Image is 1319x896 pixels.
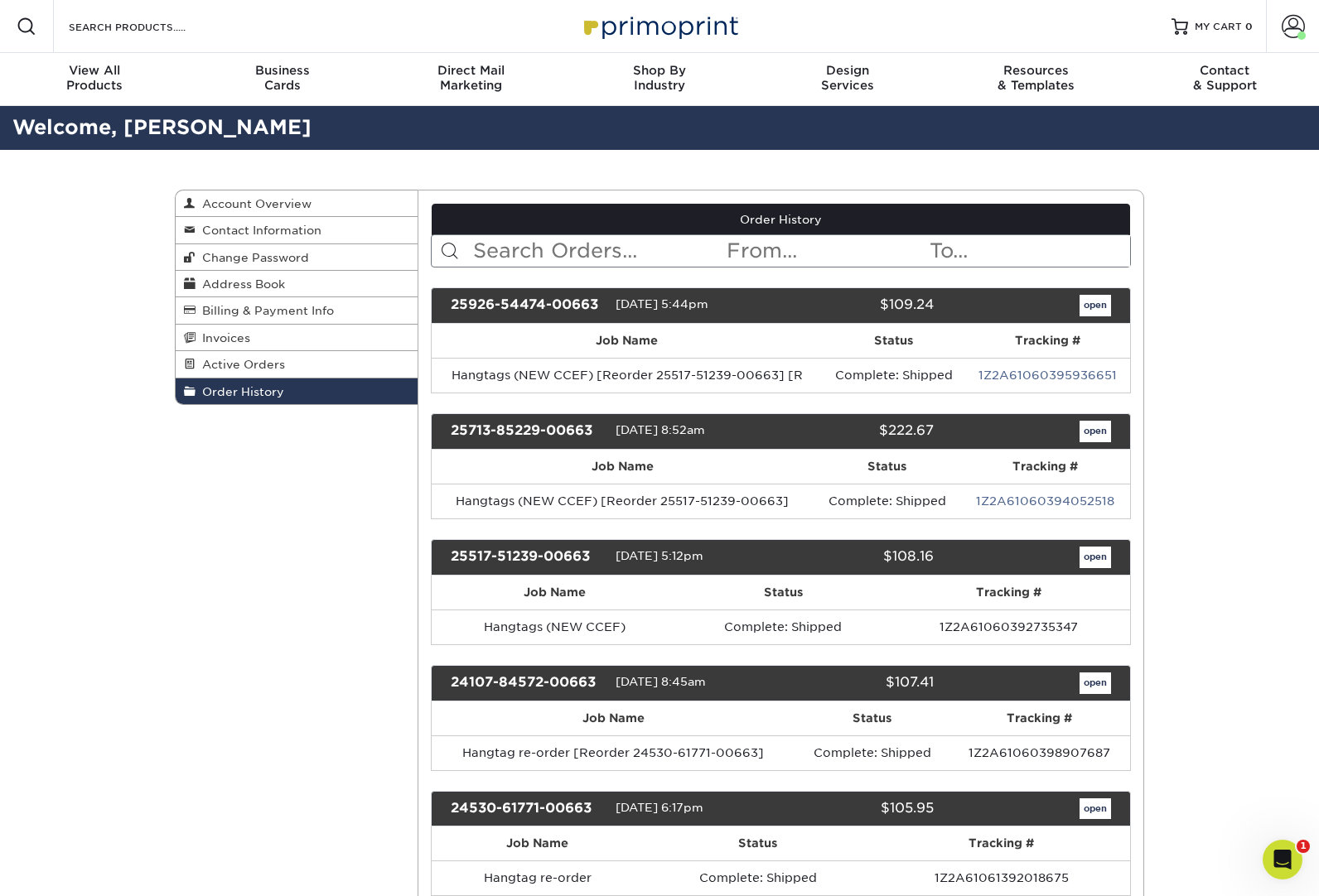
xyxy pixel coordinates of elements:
span: Resources [942,63,1130,78]
th: Tracking # [872,826,1130,860]
div: $108.16 [768,547,945,568]
th: Tracking # [965,324,1130,358]
div: $109.24 [768,295,945,316]
iframe: Intercom live chat [1263,840,1302,879]
span: Change Password [196,251,309,264]
th: Tracking # [949,701,1130,735]
td: Hangtags (NEW CCEF) [Reorder 25517-51239-00663] [R [432,358,823,393]
input: Search Orders... [471,235,726,267]
a: BusinessCards [188,53,376,106]
span: [DATE] 5:44pm [616,297,708,311]
a: Shop ByIndustry [565,53,753,106]
span: Business [188,63,376,78]
div: Services [754,63,942,93]
td: Hangtag re-order [Reorder 24530-61771-00663] [432,735,795,770]
a: Order History [176,378,418,404]
div: Marketing [377,63,565,93]
a: 1Z2A61060394052518 [976,494,1114,508]
a: Direct MailMarketing [377,53,565,106]
div: 25926-54474-00663 [438,295,616,316]
a: Change Password [176,244,418,271]
th: Status [823,324,965,358]
div: & Support [1131,63,1319,93]
td: Complete: Shipped [823,358,965,393]
span: Contact [1131,63,1319,78]
a: open [1080,672,1111,694]
span: [DATE] 8:52am [616,423,705,436]
a: DesignServices [754,53,942,106]
td: Hangtags (NEW CCEF) [Reorder 25517-51239-00663] [432,484,814,518]
div: Industry [565,63,753,93]
span: 0 [1245,21,1253,32]
div: 25713-85229-00663 [438,421,616,442]
td: Complete: Shipped [795,735,949,770]
input: To... [928,235,1130,267]
th: Status [795,701,949,735]
span: Order History [196,385,284,398]
span: Shop By [565,63,753,78]
a: Billing & Payment Info [176,297,418,324]
a: 1Z2A61060395936651 [978,369,1117,382]
td: 1Z2A61060392735347 [888,609,1130,644]
span: Billing & Payment Info [196,304,334,317]
span: [DATE] 8:45am [616,675,706,688]
a: open [1080,295,1111,316]
a: Contact& Support [1131,53,1319,106]
span: Invoices [196,331,250,344]
span: [DATE] 5:12pm [616,549,703,562]
a: Contact Information [176,217,418,243]
a: open [1080,798,1111,820]
th: Tracking # [888,576,1130,609]
a: Account Overview [176,190,418,217]
th: Status [644,826,873,860]
div: $107.41 [768,672,945,694]
a: Order History [432,204,1131,235]
div: 24530-61771-00663 [438,798,616,820]
a: Resources& Templates [942,53,1130,106]
span: Address Book [196,277,285,291]
span: 1 [1297,840,1310,853]
th: Status [814,450,960,484]
td: Complete: Shipped [644,860,873,895]
div: Cards [188,63,376,93]
div: 24107-84572-00663 [438,672,616,694]
th: Job Name [432,826,644,860]
a: open [1080,547,1111,568]
span: Design [754,63,942,78]
span: Direct Mail [377,63,565,78]
div: & Templates [942,63,1130,93]
th: Job Name [432,450,814,484]
td: 1Z2A61061392018675 [872,860,1130,895]
span: Contact Information [196,224,321,237]
td: Hangtag re-order [432,860,644,895]
th: Job Name [432,324,823,358]
td: Complete: Shipped [814,484,960,518]
span: MY CART [1195,20,1242,34]
span: [DATE] 6:17pm [616,801,703,814]
div: 25517-51239-00663 [438,547,616,568]
img: Primoprint [577,8,742,44]
a: open [1080,421,1111,442]
input: From... [725,235,927,267]
span: Active Orders [196,358,285,371]
span: Account Overview [196,197,312,210]
td: Hangtags (NEW CCEF) [432,609,679,644]
div: $222.67 [768,421,945,442]
th: Status [679,576,888,609]
input: SEARCH PRODUCTS..... [67,17,229,36]
a: Active Orders [176,351,418,378]
td: Complete: Shipped [679,609,888,644]
a: Invoices [176,325,418,351]
td: 1Z2A61060398907687 [949,735,1130,770]
th: Tracking # [960,450,1130,484]
a: Address Book [176,271,418,297]
th: Job Name [432,701,795,735]
div: $105.95 [768,798,945,820]
th: Job Name [432,576,679,609]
